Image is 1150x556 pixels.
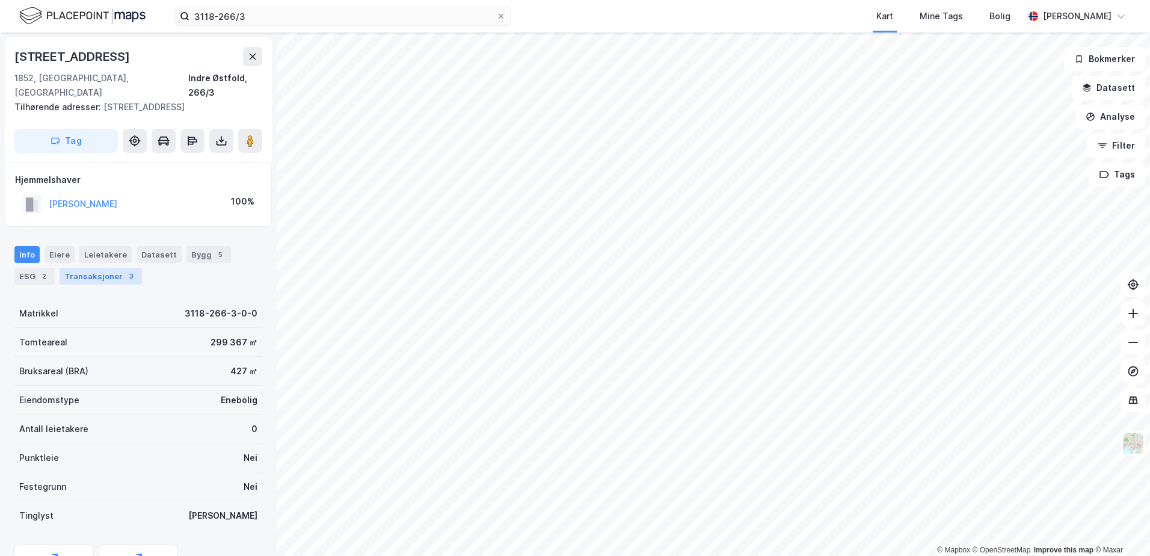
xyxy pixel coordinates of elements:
div: Eiere [45,246,75,263]
span: Tilhørende adresser: [14,102,103,112]
button: Bokmerker [1064,47,1145,71]
div: 3 [125,270,137,282]
a: Improve this map [1034,546,1093,554]
div: Nei [244,451,257,465]
div: Matrikkel [19,306,58,321]
div: Indre Østfold, 266/3 [188,71,262,100]
div: Nei [244,480,257,494]
button: Datasett [1072,76,1145,100]
div: [PERSON_NAME] [188,508,257,523]
button: Tag [14,129,118,153]
div: Enebolig [221,393,257,407]
div: 0 [251,422,257,436]
div: Leietakere [79,246,132,263]
div: Bruksareal (BRA) [19,364,88,378]
div: Antall leietakere [19,422,88,436]
div: Bygg [186,246,231,263]
div: 5 [214,249,226,261]
img: Z [1122,432,1145,455]
div: Kontrollprogram for chat [1090,498,1150,556]
div: Bolig [989,9,1010,23]
button: Filter [1087,134,1145,158]
div: Datasett [137,246,182,263]
div: Punktleie [19,451,59,465]
div: Info [14,246,40,263]
div: 1852, [GEOGRAPHIC_DATA], [GEOGRAPHIC_DATA] [14,71,188,100]
div: Transaksjoner [60,268,142,285]
button: Tags [1089,162,1145,187]
div: 427 ㎡ [230,364,257,378]
div: Eiendomstype [19,393,79,407]
div: [STREET_ADDRESS] [14,100,253,114]
div: Mine Tags [920,9,963,23]
div: 100% [231,194,254,209]
a: Mapbox [937,546,970,554]
div: 3118-266-3-0-0 [185,306,257,321]
button: Analyse [1075,105,1145,129]
div: Kart [876,9,893,23]
iframe: Chat Widget [1090,498,1150,556]
div: Festegrunn [19,480,66,494]
div: 2 [38,270,50,282]
a: OpenStreetMap [973,546,1031,554]
img: logo.f888ab2527a4732fd821a326f86c7f29.svg [19,5,146,26]
div: [PERSON_NAME] [1043,9,1112,23]
div: Tinglyst [19,508,54,523]
div: ESG [14,268,55,285]
div: [STREET_ADDRESS] [14,47,132,66]
div: Tomteareal [19,335,67,350]
div: 299 367 ㎡ [211,335,257,350]
div: Hjemmelshaver [15,173,262,187]
input: Søk på adresse, matrikkel, gårdeiere, leietakere eller personer [189,7,496,25]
